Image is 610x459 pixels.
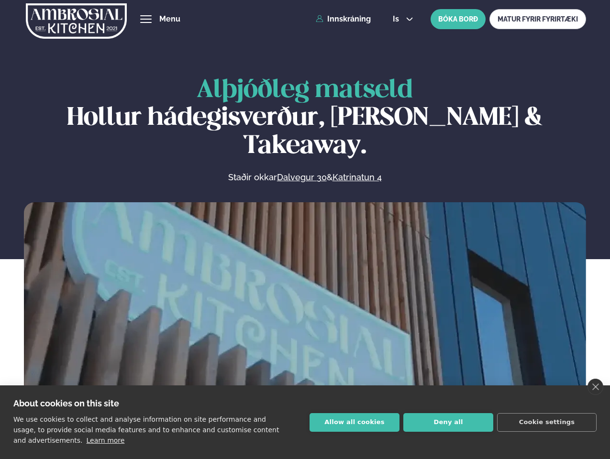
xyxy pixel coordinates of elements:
span: is [393,15,402,23]
a: Innskráning [316,15,371,23]
button: is [385,15,421,23]
button: Cookie settings [497,413,597,432]
a: Katrinatun 4 [333,172,382,183]
img: logo [26,1,127,41]
p: Staðir okkar & [124,172,486,183]
a: Dalvegur 30 [277,172,327,183]
h1: Hollur hádegisverður, [PERSON_NAME] & Takeaway. [24,76,586,160]
strong: About cookies on this site [13,398,119,408]
a: close [588,379,603,395]
span: Alþjóðleg matseld [197,78,413,102]
button: Deny all [403,413,493,432]
button: BÓKA BORÐ [431,9,486,29]
a: Learn more [87,437,125,444]
p: We use cookies to collect and analyse information on site performance and usage, to provide socia... [13,415,279,444]
button: hamburger [140,13,152,25]
button: Allow all cookies [310,413,399,432]
a: MATUR FYRIR FYRIRTÆKI [489,9,586,29]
